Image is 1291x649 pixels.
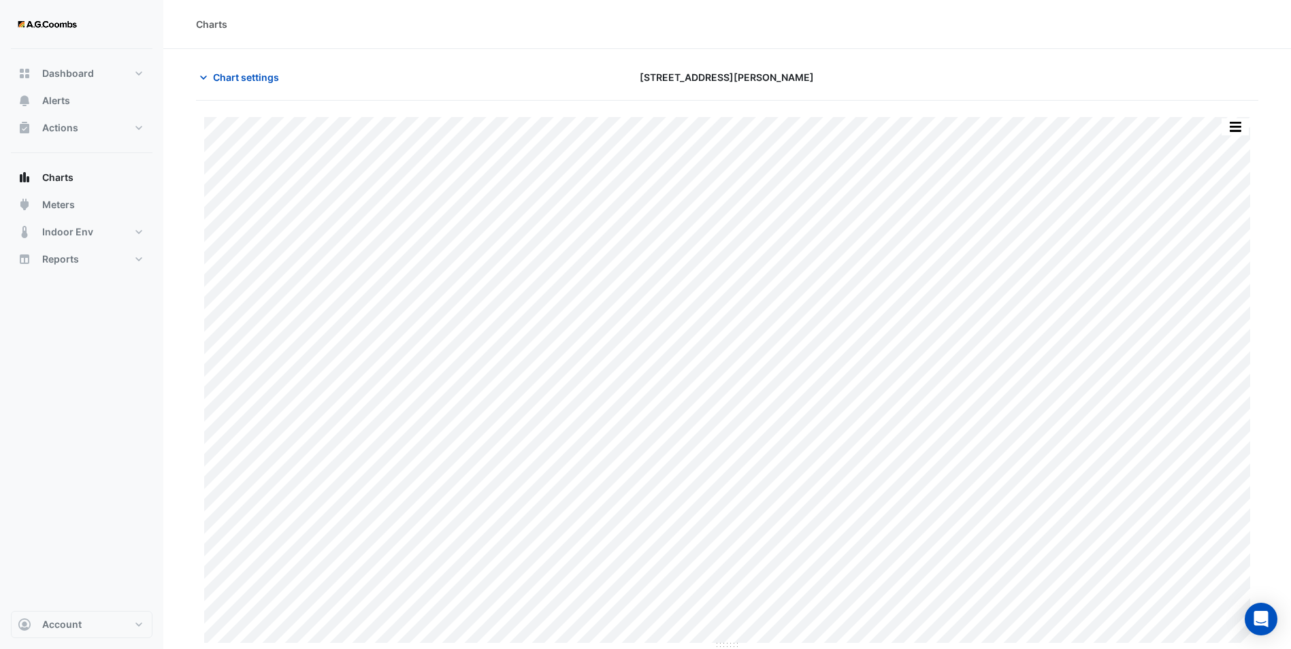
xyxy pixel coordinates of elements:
[11,246,152,273] button: Reports
[196,65,288,89] button: Chart settings
[42,252,79,266] span: Reports
[42,171,73,184] span: Charts
[640,70,814,84] span: [STREET_ADDRESS][PERSON_NAME]
[11,611,152,638] button: Account
[42,225,93,239] span: Indoor Env
[18,121,31,135] app-icon: Actions
[18,252,31,266] app-icon: Reports
[42,121,78,135] span: Actions
[16,11,78,38] img: Company Logo
[11,164,152,191] button: Charts
[196,17,227,31] div: Charts
[42,94,70,107] span: Alerts
[42,67,94,80] span: Dashboard
[18,67,31,80] app-icon: Dashboard
[42,198,75,212] span: Meters
[213,70,279,84] span: Chart settings
[11,191,152,218] button: Meters
[42,618,82,631] span: Account
[1222,118,1249,135] button: More Options
[1245,603,1277,635] div: Open Intercom Messenger
[11,60,152,87] button: Dashboard
[11,114,152,142] button: Actions
[18,94,31,107] app-icon: Alerts
[11,218,152,246] button: Indoor Env
[18,198,31,212] app-icon: Meters
[18,171,31,184] app-icon: Charts
[11,87,152,114] button: Alerts
[18,225,31,239] app-icon: Indoor Env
